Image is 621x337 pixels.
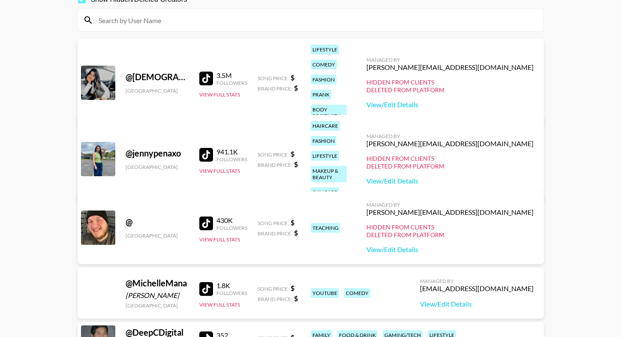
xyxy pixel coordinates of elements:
strong: $ [291,150,294,158]
div: fashion [311,136,336,146]
div: Deleted from Platform [366,162,534,170]
a: View/Edit Details [366,245,534,254]
div: body positivity [311,105,347,121]
strong: $ [291,218,294,226]
span: Song Price: [258,75,289,81]
div: [PERSON_NAME][EMAIL_ADDRESS][DOMAIN_NAME] [366,63,534,72]
strong: $ [294,294,298,302]
span: Song Price: [258,151,289,158]
a: View/Edit Details [366,177,534,185]
div: makeup & beauty [311,166,347,182]
div: haircare [311,121,340,131]
div: Managed By [366,133,534,139]
span: Song Price: [258,286,289,292]
div: fashion [311,75,336,84]
div: Hidden from Clients [366,155,534,162]
strong: $ [291,284,294,292]
div: skincare [311,187,339,197]
span: Brand Price: [258,230,292,237]
div: [GEOGRAPHIC_DATA] [126,232,189,239]
div: @ [126,217,189,227]
span: Brand Price: [258,162,292,168]
div: Hidden from Clients [366,78,534,86]
strong: $ [294,160,298,168]
div: Managed By [366,57,534,63]
span: Brand Price: [258,85,292,92]
button: View Full Stats [199,91,240,98]
div: comedy [344,288,370,298]
div: Deleted from Platform [366,231,534,239]
div: Followers [216,80,247,86]
button: View Full Stats [199,168,240,174]
div: 941.1K [216,147,247,156]
div: Managed By [366,202,534,208]
strong: $ [294,229,298,237]
div: Followers [216,156,247,162]
div: @ jennypenaxo [126,148,189,159]
div: comedy [311,60,337,69]
span: Song Price: [258,220,289,226]
div: 1.8K [216,281,247,290]
div: 430K [216,216,247,225]
input: Search by User Name [93,13,538,27]
div: @ MichelleMana [126,278,189,289]
div: Managed By [420,278,534,284]
div: [GEOGRAPHIC_DATA] [126,164,189,170]
button: View Full Stats [199,236,240,243]
div: 3.5M [216,71,247,80]
div: Followers [216,290,247,296]
div: Hidden from Clients [366,223,534,231]
div: Deleted from Platform [366,86,534,94]
div: [EMAIL_ADDRESS][DOMAIN_NAME] [420,284,534,293]
div: teaching [311,223,340,233]
strong: $ [294,84,298,92]
a: View/Edit Details [366,100,534,109]
div: [PERSON_NAME][EMAIL_ADDRESS][DOMAIN_NAME] [366,208,534,217]
div: @ [DEMOGRAPHIC_DATA] [126,72,189,82]
div: [GEOGRAPHIC_DATA] [126,302,189,309]
div: youtube [311,288,339,298]
div: [PERSON_NAME] [126,291,189,300]
span: Brand Price: [258,296,292,302]
button: View Full Stats [199,301,240,308]
div: prank [311,90,331,99]
strong: $ [291,73,294,81]
a: View/Edit Details [420,300,534,308]
div: [GEOGRAPHIC_DATA] [126,87,189,94]
div: lifestyle [311,151,339,161]
div: lifestyle [311,45,339,54]
div: Followers [216,225,247,231]
div: [PERSON_NAME][EMAIL_ADDRESS][DOMAIN_NAME] [366,139,534,148]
